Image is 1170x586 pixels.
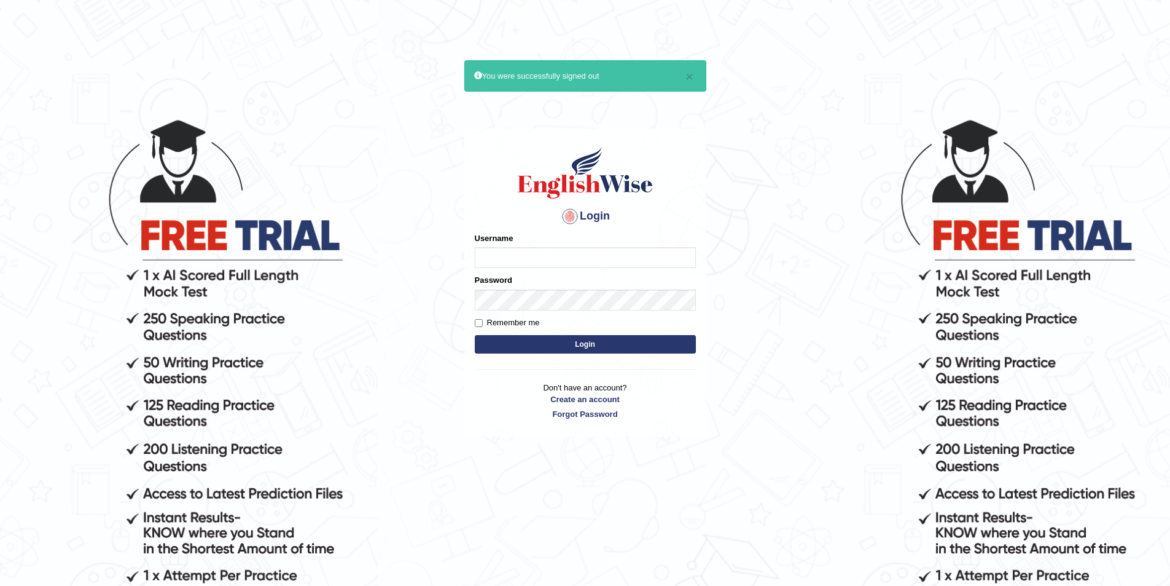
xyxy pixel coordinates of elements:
[475,232,513,244] label: Username
[475,274,512,286] label: Password
[475,317,540,329] label: Remember me
[475,335,696,354] button: Login
[475,382,696,420] p: Don't have an account?
[475,408,696,420] a: Forgot Password
[475,207,696,226] h4: Login
[475,319,483,327] input: Remember me
[515,145,655,200] img: Logo of English Wise sign in for intelligent practice with AI
[685,70,693,83] button: ×
[464,60,706,92] div: You were successfully signed out
[475,394,696,405] a: Create an account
